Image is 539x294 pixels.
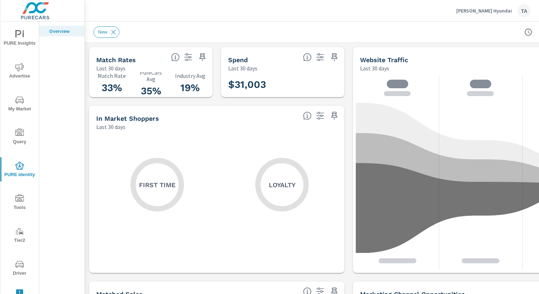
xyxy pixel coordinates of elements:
[96,64,125,73] p: Last 30 days
[303,111,312,120] span: Loyalty: Matched has purchased from the dealership before and has exhibited a preference through ...
[228,79,266,91] h3: $31,003
[2,96,37,113] span: My Market
[2,260,37,278] span: Driver
[2,63,37,80] span: Advertise
[49,28,79,35] p: Overview
[456,8,512,14] p: [PERSON_NAME] Hyundai
[197,51,208,63] span: Save this to your personalized report
[228,56,248,64] h5: Spend
[2,30,37,48] span: PURE Insights
[303,53,312,61] span: Total PureCars DigAdSpend. Data sourced directly from the Ad Platforms. Non-Purecars DigAd client...
[94,29,112,35] span: New
[360,56,408,64] h5: Website Traffic
[2,129,37,146] span: Query
[96,115,159,122] h5: In Market Shoppers
[93,26,119,38] div: New
[135,85,166,97] h3: 35%
[2,194,37,212] span: Tools
[96,82,127,94] h3: 33%
[96,73,127,79] p: Match Rate
[360,64,389,73] p: Last 30 days
[269,181,296,189] h5: Loyalty
[175,73,205,79] p: Industry Avg
[39,26,84,36] div: Overview
[171,53,180,61] span: Match rate: % of Identifiable Traffic. Pure Identity avg: Avg match rate of all PURE Identity cus...
[139,181,175,189] h5: First Time
[518,4,530,17] div: TA
[96,123,125,131] p: Last 30 days
[2,161,37,179] span: PURE Identity
[329,51,340,63] span: Save this to your personalized report
[135,69,166,82] p: PureCars Avg
[175,82,205,94] h3: 19%
[228,64,257,73] p: Last 30 days
[2,227,37,245] span: Tier2
[329,110,340,121] span: Save this to your personalized report
[96,56,136,64] h5: Match Rates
